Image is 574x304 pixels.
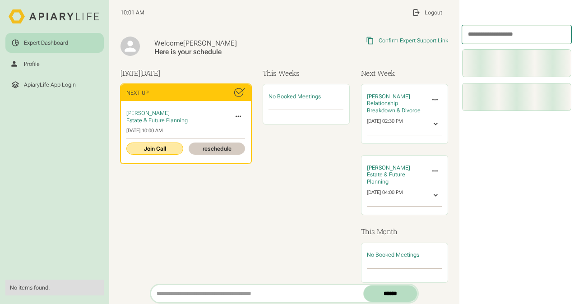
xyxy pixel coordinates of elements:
[367,171,405,185] span: Estate & Future Planning
[361,68,448,78] h3: Next Week
[140,69,160,78] span: [DATE]
[126,128,245,134] div: [DATE] 10:00 AM
[10,284,99,291] div: No items found.
[361,226,448,237] h3: This Month
[24,60,40,68] div: Profile
[263,68,350,78] h3: This Weeks
[24,39,68,46] div: Expert Dashboard
[154,48,300,56] div: Here is your schedule
[126,117,188,124] span: Estate & Future Planning
[367,164,410,171] span: [PERSON_NAME]
[183,39,237,47] span: [PERSON_NAME]
[154,39,300,48] div: Welcome
[379,37,448,44] div: Confirm Expert Support Link
[5,33,103,52] a: Expert Dashboard
[189,143,245,155] a: reschedule
[120,9,144,16] span: 10:01 AM
[367,251,419,258] span: No Booked Meetings
[5,75,103,94] a: ApiaryLife App Login
[425,9,442,16] div: Logout
[367,118,403,131] div: [DATE] 02:30 PM
[367,100,421,114] span: Relationship Breakdown & Divorce
[24,81,76,88] div: ApiaryLife App Login
[367,93,410,100] span: [PERSON_NAME]
[407,3,448,22] a: Logout
[268,93,321,100] span: No Booked Meetings
[120,68,251,78] h3: [DATE]
[126,89,148,97] div: Next Up
[367,189,403,202] div: [DATE] 04:00 PM
[5,54,103,74] a: Profile
[126,110,170,116] span: [PERSON_NAME]
[126,143,183,155] a: Join Call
